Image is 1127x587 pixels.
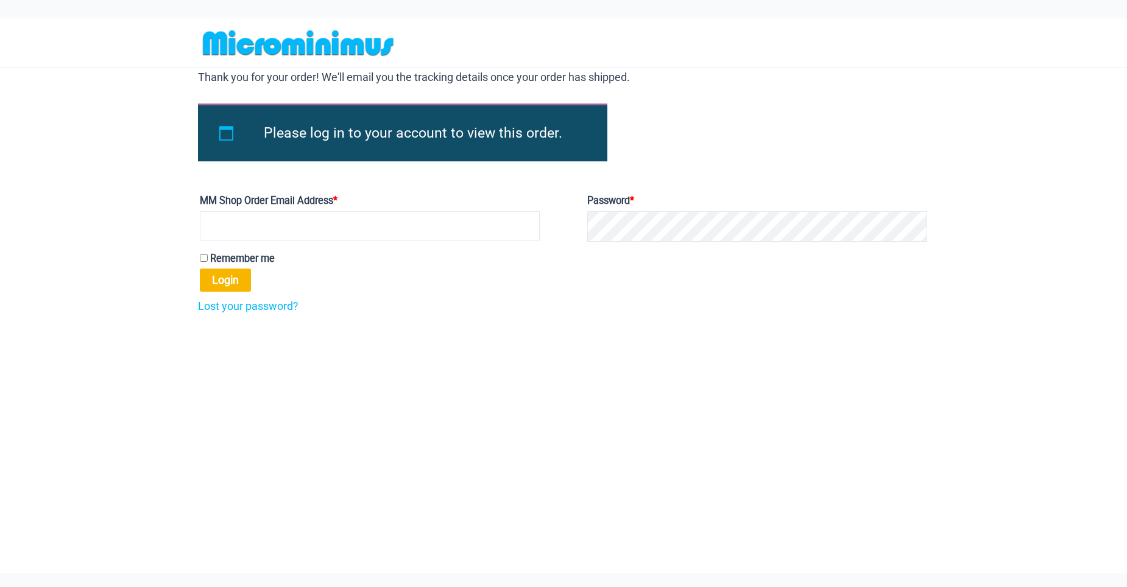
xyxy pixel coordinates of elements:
[198,300,299,312] a: Lost your password?
[198,104,607,161] div: Please log in to your account to view this order.
[210,253,275,264] span: Remember me
[198,68,929,86] p: Thank you for your order! We'll email you the tracking details once your order has shipped.
[200,269,251,292] button: Login
[198,29,398,57] img: MM SHOP LOGO FLAT
[200,254,208,262] input: Remember me
[200,191,540,211] label: MM Shop Order Email Address
[587,191,927,211] label: Password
